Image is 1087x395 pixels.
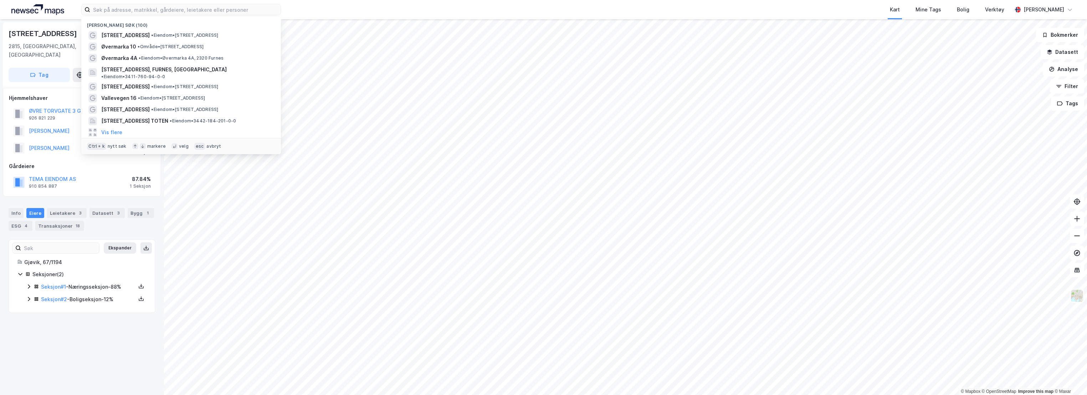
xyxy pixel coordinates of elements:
div: 2815, [GEOGRAPHIC_DATA], [GEOGRAPHIC_DATA] [9,42,120,59]
div: Ctrl + k [87,143,106,150]
span: • [170,118,172,123]
span: Eiendom • Øvermarka 4A, 2320 Furnes [139,55,224,61]
button: Bokmerker [1036,28,1084,42]
div: Bygg [128,208,154,218]
span: [STREET_ADDRESS] [101,82,150,91]
div: Hjemmelshaver [9,94,155,102]
div: 926 821 229 [29,115,55,121]
span: Eiendom • 3411-760-94-0-0 [101,74,165,80]
img: Z [1070,289,1084,303]
div: [PERSON_NAME] [1024,5,1064,14]
a: Mapbox [961,389,980,394]
input: Søk [21,243,99,253]
div: 3 [115,209,122,217]
button: Tags [1051,96,1084,111]
span: • [139,55,141,61]
div: 3 [77,209,84,217]
div: Seksjoner ( 2 ) [32,270,147,279]
div: - Næringsseksjon - 88% [41,283,136,291]
div: ESG [9,221,32,231]
span: Eiendom • [STREET_ADDRESS] [151,32,218,38]
span: Øvermarka 10 [101,42,136,51]
div: Verktøy [985,5,1004,14]
span: • [138,95,140,101]
span: • [151,107,153,112]
span: [STREET_ADDRESS] TOTEN [101,117,168,125]
span: [STREET_ADDRESS], FURNES, [GEOGRAPHIC_DATA] [101,65,227,74]
a: Seksjon#2 [41,296,67,302]
div: Gårdeiere [9,162,155,171]
div: 1 [144,209,151,217]
div: Info [9,208,24,218]
iframe: Chat Widget [1051,361,1087,395]
span: [STREET_ADDRESS] [101,31,150,40]
div: Transaksjoner [35,221,84,231]
span: • [101,74,103,79]
span: Øvermarka 4A [101,54,137,62]
div: [PERSON_NAME] søk (100) [81,17,281,30]
div: markere [147,143,166,149]
div: Mine Tags [916,5,941,14]
span: Eiendom • [STREET_ADDRESS] [138,95,205,101]
span: Område • [STREET_ADDRESS] [138,44,204,50]
div: 4 [22,222,30,229]
span: [STREET_ADDRESS] [101,105,150,114]
span: Eiendom • [STREET_ADDRESS] [151,107,218,112]
div: - Boligseksjon - 12% [41,295,136,304]
div: 1 Seksjon [130,183,151,189]
div: Gjøvik, 67/1194 [24,258,147,267]
span: Eiendom • 3442-184-201-0-0 [170,118,236,124]
span: • [151,32,153,38]
img: logo.a4113a55bc3d86da70a041830d287a7e.svg [11,4,64,15]
div: [STREET_ADDRESS] [9,28,78,39]
div: Kontrollprogram for chat [1051,361,1087,395]
div: Kart [890,5,900,14]
button: Tag [9,68,70,82]
button: Datasett [1041,45,1084,59]
span: Vallevegen 16 [101,94,137,102]
span: • [138,44,140,49]
a: Improve this map [1018,389,1053,394]
div: Leietakere [47,208,87,218]
input: Søk på adresse, matrikkel, gårdeiere, leietakere eller personer [90,4,281,15]
div: Bolig [957,5,969,14]
button: Filter [1050,79,1084,93]
div: 18 [74,222,81,229]
div: avbryt [206,143,221,149]
div: nytt søk [108,143,127,149]
div: Datasett [89,208,125,218]
a: Seksjon#1 [41,284,66,290]
div: 910 854 887 [29,183,57,189]
button: Ekspander [104,242,136,254]
div: 87.84% [130,175,151,183]
span: Eiendom • [STREET_ADDRESS] [151,84,218,90]
a: OpenStreetMap [982,389,1016,394]
div: esc [194,143,205,150]
button: Analyse [1043,62,1084,76]
span: • [151,84,153,89]
div: velg [179,143,189,149]
div: Eiere [26,208,44,218]
button: Vis flere [101,128,122,137]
